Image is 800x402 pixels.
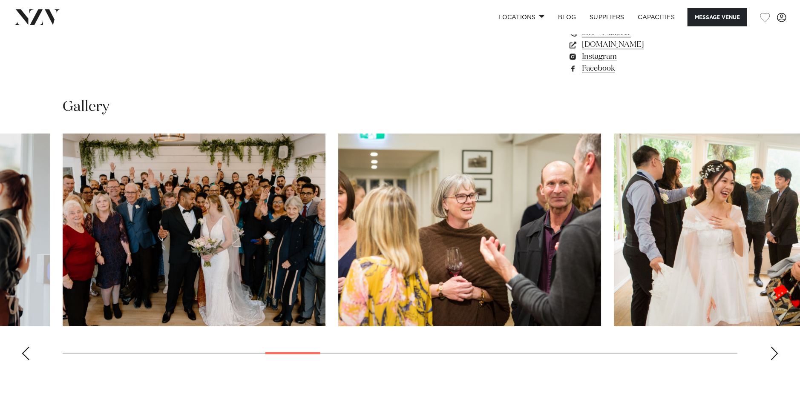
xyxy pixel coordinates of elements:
swiper-slide: 11 / 30 [338,134,601,326]
a: Capacities [631,8,682,26]
h2: Gallery [63,97,109,117]
a: Facebook [568,63,707,74]
swiper-slide: 10 / 30 [63,134,325,326]
a: Locations [492,8,551,26]
button: Message Venue [688,8,747,26]
a: BLOG [551,8,583,26]
a: [DOMAIN_NAME] [568,39,707,51]
img: nzv-logo.png [14,9,60,25]
a: SUPPLIERS [583,8,631,26]
a: Instagram [568,51,707,63]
